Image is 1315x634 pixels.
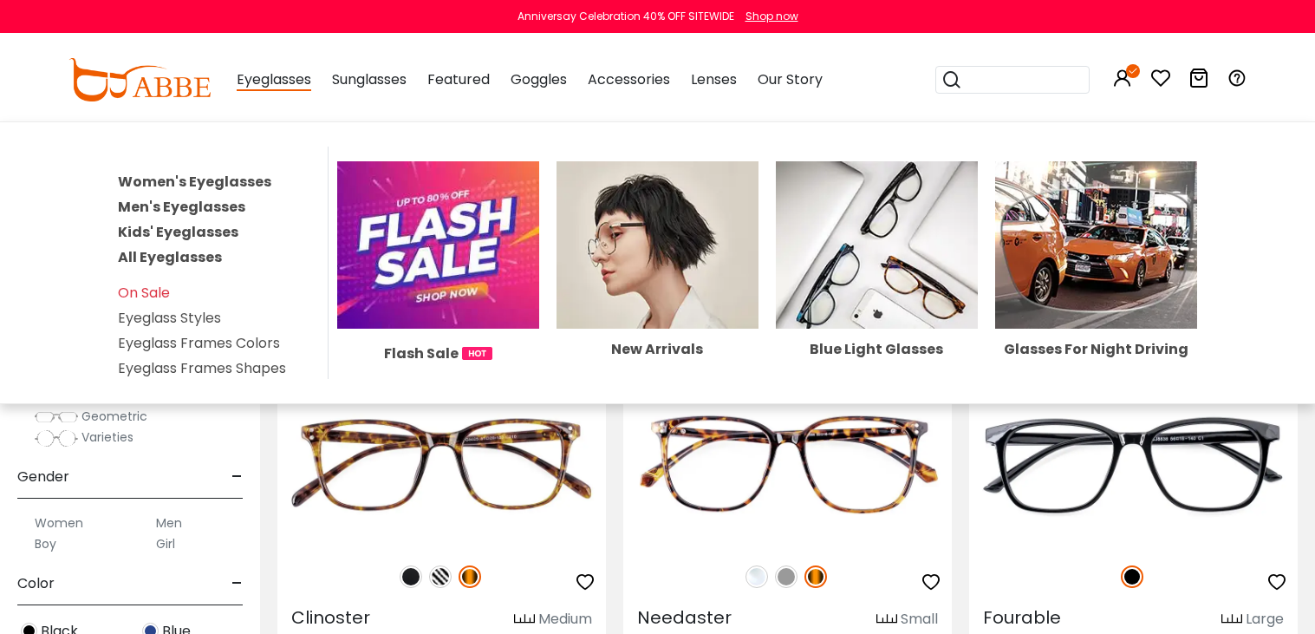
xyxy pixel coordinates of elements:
span: Varieties [81,428,133,446]
div: Medium [538,609,592,630]
img: Clear [745,565,768,588]
a: Kids' Eyeglasses [118,222,238,242]
a: Glasses For Night Driving [995,234,1197,356]
span: Gender [17,456,69,498]
img: size ruler [514,613,535,626]
span: Clinoster [291,605,370,630]
img: Gray [775,565,797,588]
img: Black [1121,565,1143,588]
a: On Sale [118,283,170,303]
img: Flash Sale [337,161,539,328]
div: Small [901,609,938,630]
label: Men [156,513,182,533]
span: Accessories [588,69,670,89]
a: New Arrivals [557,234,758,356]
img: Geometric.png [35,409,78,426]
img: New Arrivals [557,161,758,328]
h3: Sign In My ABBE [9,26,320,57]
label: Boy [35,533,56,554]
a: Shop now [737,9,798,23]
img: Tortoise Clinoster - Plastic ,Universal Bridge Fit [277,382,606,547]
a: Blue Light Glasses [776,234,978,356]
img: Black Fourable - Plastic ,Universal Bridge Fit [969,382,1298,547]
a: Eyeglass Styles [118,308,221,328]
img: Glasses For Night Driving [995,161,1197,328]
label: Girl [156,533,175,554]
span: Fourable [983,605,1061,630]
a: All Eyeglasses [118,247,222,267]
span: Eyeglasses [237,69,311,91]
div: Anniversay Celebration 40% OFF SITEWIDE [518,9,734,24]
div: Shop now [745,9,798,24]
span: Flash Sale [384,343,459,364]
img: Tortoise [459,565,481,588]
img: 1724998894317IetNH.gif [462,347,492,360]
div: Password [9,156,320,187]
span: - [231,456,243,498]
img: abbeglasses.com [68,58,211,101]
span: Lenses [691,69,737,89]
span: Our Story [758,69,823,89]
a: Men's Eyeglasses [118,197,245,217]
a: Eyeglass Frames Shapes [118,358,286,378]
span: Sunglasses [332,69,407,89]
span: - [231,563,243,605]
img: size ruler [1221,613,1242,626]
img: Varieties.png [35,429,78,448]
div: Glasses For Night Driving [995,343,1197,356]
img: size ruler [876,613,897,626]
a: Flash Sale [337,234,539,364]
span: Featured [427,69,490,89]
a: Eyeglass Frames Colors [118,333,280,353]
img: Matte Black [400,565,422,588]
label: Women [35,513,83,533]
div: New Arrivals [557,343,758,356]
span: Needaster [637,605,732,630]
div: Email Address [9,75,320,106]
img: Pattern [429,565,452,588]
img: Tortoise [804,565,827,588]
div: Blue Light Glasses [776,343,978,356]
img: Blue Light Glasses [776,161,978,328]
span: Goggles [511,69,567,89]
span: Geometric [81,408,147,425]
img: Tortoise Needaster - Plastic ,Universal Bridge Fit [623,382,952,547]
div: Large [1246,609,1284,630]
a: Women's Eyeglasses [118,172,271,192]
span: Color [17,563,55,605]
